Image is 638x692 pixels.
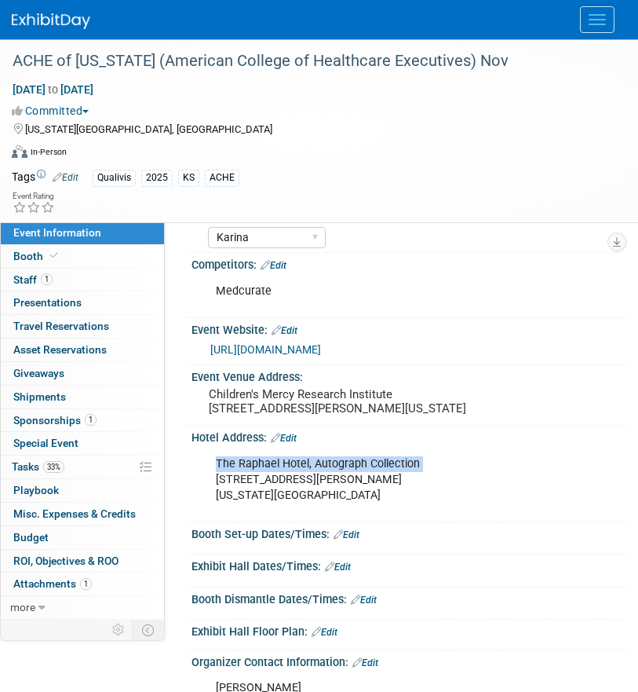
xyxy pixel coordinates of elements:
a: Budget [1,526,164,549]
div: Competitors: [191,253,626,273]
div: Booth Set-up Dates/Times: [191,522,626,543]
div: Organizer Contact Information: [191,650,626,671]
a: Staff1 [1,269,164,291]
span: 1 [85,414,97,426]
a: ROI, Objectives & ROO [1,550,164,573]
a: Edit [325,562,351,573]
span: more [10,601,35,613]
div: In-Person [30,146,67,158]
a: Edit [351,595,377,606]
a: [URL][DOMAIN_NAME] [210,343,321,356]
a: Giveaways [1,362,164,385]
div: ACHE of [US_STATE] (American College of Healthcare Executives) Nov [7,47,607,75]
img: ExhibitDay [12,13,90,29]
a: Edit [272,325,297,336]
span: Shipments [13,390,66,403]
a: Presentations [1,291,164,314]
span: Staff [13,273,53,286]
a: more [1,596,164,619]
span: Budget [13,531,49,544]
span: ROI, Objectives & ROO [13,555,118,567]
pre: Children's Mercy Research Institute [STREET_ADDRESS][PERSON_NAME][US_STATE] [209,387,609,416]
div: Medcurate [205,276,597,307]
td: Tags [12,169,78,187]
a: Travel Reservations [1,315,164,338]
span: Misc. Expenses & Credits [13,507,136,520]
a: Edit [53,172,78,183]
div: Hotel Address: [191,426,626,446]
a: Asset Reservations [1,339,164,361]
a: Attachments1 [1,573,164,595]
span: Asset Reservations [13,343,107,356]
div: The Raphael Hotel, Autograph Collection [STREET_ADDRESS][PERSON_NAME] [US_STATE][GEOGRAPHIC_DATA] [205,449,597,511]
span: Tasks [12,460,64,473]
span: 1 [41,273,53,285]
a: Edit [261,260,286,271]
div: Exhibit Hall Dates/Times: [191,555,626,575]
a: Tasks33% [1,456,164,478]
a: Misc. Expenses & Credits [1,503,164,525]
a: Special Event [1,432,164,455]
span: Giveaways [13,367,64,379]
i: Booth reservation complete [50,251,58,260]
button: Committed [12,103,95,119]
a: Event Information [1,222,164,244]
span: Event Information [13,226,101,239]
span: Presentations [13,296,82,309]
a: Shipments [1,386,164,408]
span: Travel Reservations [13,320,109,332]
span: Playbook [13,484,59,496]
div: Exhibit Hall Floor Plan: [191,620,626,640]
span: 1 [80,578,92,590]
div: Event Rating [13,192,55,200]
span: [DATE] [DATE] [12,82,94,97]
span: Attachments [13,577,92,590]
a: Booth [1,245,164,268]
a: Edit [312,627,337,638]
span: to [46,83,60,96]
div: KS [178,170,199,186]
div: Event Website: [191,318,626,339]
div: Event Venue Address: [191,365,626,385]
a: Edit [334,529,359,540]
img: Format-Inperson.png [12,145,27,158]
a: Sponsorships1 [1,409,164,432]
div: Qualivis [93,170,136,186]
button: Menu [580,6,614,33]
div: ACHE [205,170,239,186]
a: Playbook [1,479,164,502]
div: Booth Dismantle Dates/Times: [191,588,626,608]
span: Special Event [13,437,78,449]
span: 33% [43,461,64,473]
span: Sponsorships [13,414,97,427]
a: Edit [271,433,297,444]
span: Booth [13,250,61,262]
div: 2025 [141,170,173,186]
td: Toggle Event Tabs [133,620,165,640]
span: [US_STATE][GEOGRAPHIC_DATA], [GEOGRAPHIC_DATA] [25,123,272,135]
td: Personalize Event Tab Strip [105,620,133,640]
div: Event Format [12,143,618,167]
a: Edit [352,657,378,668]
